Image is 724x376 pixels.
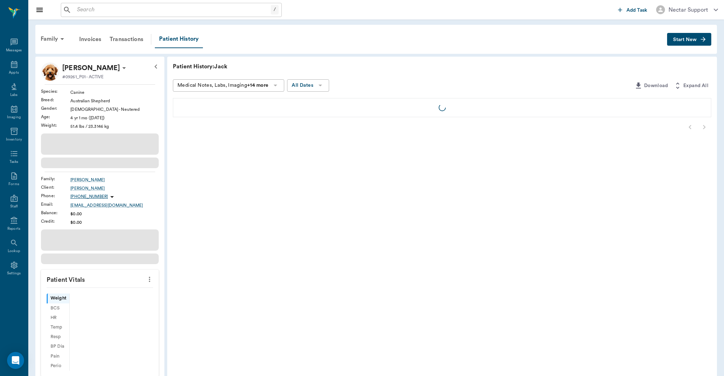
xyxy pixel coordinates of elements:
[6,48,22,53] div: Messages
[47,332,69,342] div: Resp
[62,74,104,80] p: #09261_P01 - ACTIVE
[650,3,724,16] button: Nectar Support
[47,303,69,313] div: BCS
[7,226,21,232] div: Reports
[47,361,69,371] div: Perio
[41,270,159,287] p: Patient Vitals
[70,194,108,200] p: [PHONE_NUMBER]
[41,201,70,207] div: Email :
[10,92,18,98] div: Labs
[62,62,120,74] div: Jack Smith
[10,204,18,209] div: Staff
[10,159,18,165] div: Tasks
[41,114,70,120] div: Age :
[105,31,147,48] a: Transactions
[177,81,268,90] div: Medical Notes, Labs, Imaging
[41,97,70,103] div: Breed :
[41,193,70,199] div: Phone :
[7,115,21,120] div: Imaging
[683,81,708,90] span: Expand All
[70,211,159,217] div: $0.00
[70,185,159,192] a: [PERSON_NAME]
[155,30,203,48] a: Patient History
[8,182,19,187] div: Forms
[74,5,271,15] input: Search
[70,89,159,96] div: Canine
[7,271,21,276] div: Settings
[75,31,105,48] a: Invoices
[671,79,711,92] button: Expand All
[7,352,24,369] div: Open Intercom Messenger
[70,219,159,226] div: $0.00
[173,62,385,71] p: Patient History: Jack
[47,352,69,361] div: Pain
[8,249,20,254] div: Lookup
[62,62,120,74] p: [PERSON_NAME]
[41,62,59,81] img: Profile Image
[41,122,70,129] div: Weight :
[70,177,159,183] a: [PERSON_NAME]
[615,3,650,16] button: Add Task
[41,105,70,112] div: Gender :
[70,115,159,121] div: 4 yr 1 mo ([DATE])
[70,106,159,113] div: [DEMOGRAPHIC_DATA] - Neutered
[668,6,708,14] div: Nectar Support
[144,273,155,285] button: more
[41,88,70,95] div: Species :
[47,294,69,303] div: Weight
[47,342,69,351] div: BP Dia
[70,98,159,104] div: Australian Shepherd
[6,137,22,142] div: Inventory
[47,323,69,332] div: Temp
[271,5,279,15] div: /
[33,3,47,17] button: Close drawer
[247,83,268,88] b: +14 more
[9,70,19,75] div: Appts
[41,218,70,224] div: Credit :
[36,30,71,47] div: Family
[41,176,70,182] div: Family :
[287,79,329,92] button: All Dates
[41,210,70,216] div: Balance :
[631,79,671,92] button: Download
[667,33,711,46] button: Start New
[70,202,159,209] a: [EMAIL_ADDRESS][DOMAIN_NAME]
[47,313,69,323] div: HR
[41,184,70,190] div: Client :
[70,123,159,130] div: 51.4 lbs / 23.3146 kg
